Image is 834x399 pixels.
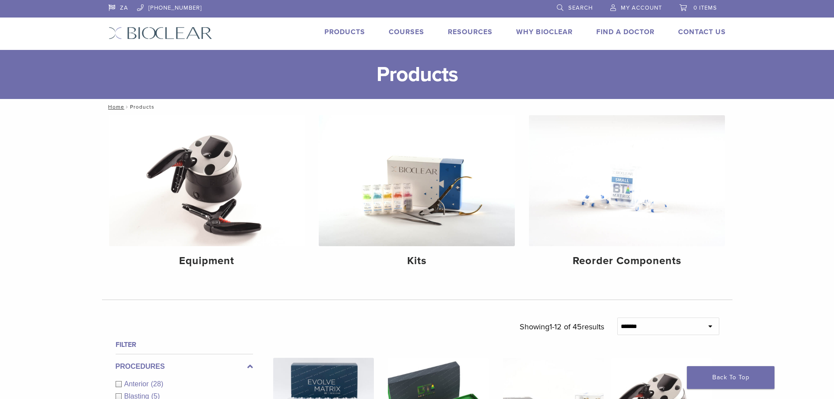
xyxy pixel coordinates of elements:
[116,339,253,350] h4: Filter
[536,253,718,269] h4: Reorder Components
[693,4,717,11] span: 0 items
[389,28,424,36] a: Courses
[319,115,515,275] a: Kits
[109,115,305,246] img: Equipment
[124,380,151,388] span: Anterior
[109,27,212,39] img: Bioclear
[568,4,593,11] span: Search
[621,4,662,11] span: My Account
[109,115,305,275] a: Equipment
[687,366,774,389] a: Back To Top
[520,318,604,336] p: Showing results
[116,253,298,269] h4: Equipment
[678,28,726,36] a: Contact Us
[324,28,365,36] a: Products
[106,104,124,110] a: Home
[151,380,163,388] span: (28)
[102,99,732,115] nav: Products
[529,115,725,246] img: Reorder Components
[516,28,573,36] a: Why Bioclear
[448,28,493,36] a: Resources
[596,28,655,36] a: Find A Doctor
[549,322,582,332] span: 1-12 of 45
[319,115,515,246] img: Kits
[529,115,725,275] a: Reorder Components
[326,253,508,269] h4: Kits
[124,105,130,109] span: /
[116,361,253,372] label: Procedures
